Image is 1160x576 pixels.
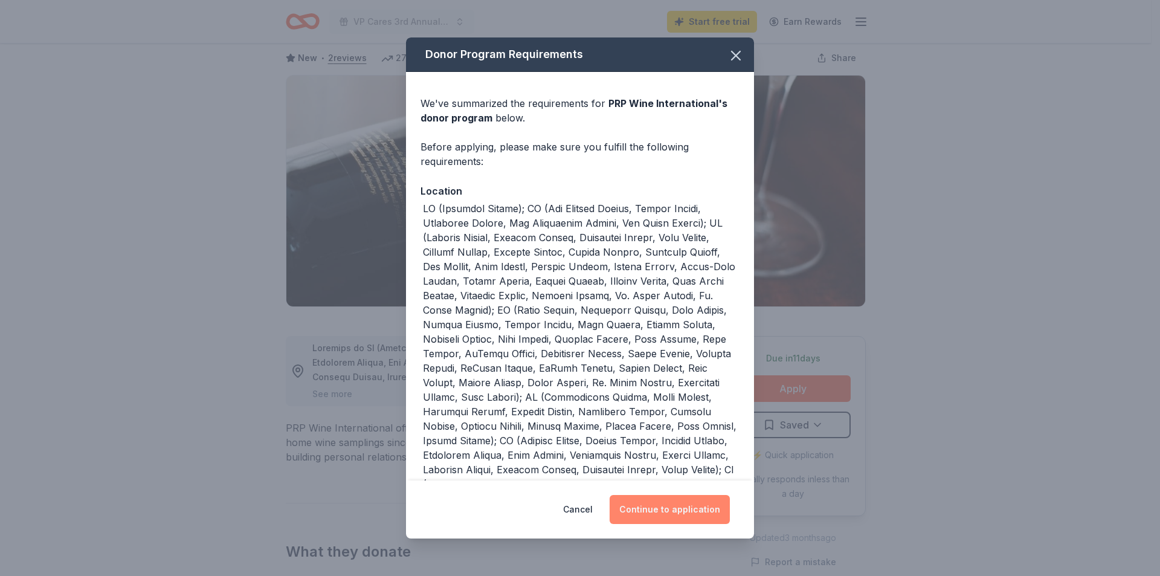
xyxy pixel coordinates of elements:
div: Before applying, please make sure you fulfill the following requirements: [420,140,739,169]
div: Location [420,183,739,199]
button: Continue to application [610,495,730,524]
div: Donor Program Requirements [406,37,754,72]
div: We've summarized the requirements for below. [420,96,739,125]
button: Cancel [563,495,593,524]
